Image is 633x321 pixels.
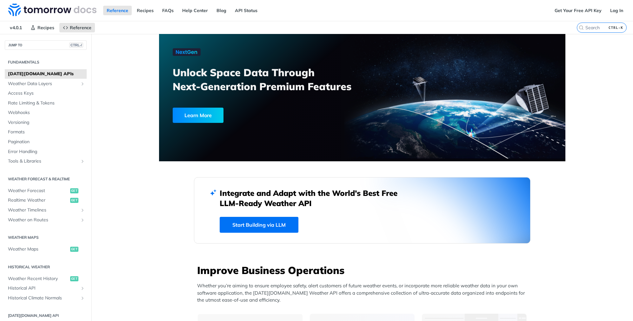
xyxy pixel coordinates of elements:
a: Weather Forecastget [5,186,87,196]
span: CTRL-/ [69,43,83,48]
button: Show subpages for Weather Timelines [80,208,85,213]
img: Tomorrow.io Weather API Docs [8,3,97,16]
a: Historical Climate NormalsShow subpages for Historical Climate Normals [5,293,87,303]
span: Error Handling [8,149,85,155]
a: Pagination [5,137,87,147]
h3: Unlock Space Data Through Next-Generation Premium Features [173,65,369,93]
h3: Improve Business Operations [197,263,530,277]
a: Help Center [179,6,211,15]
a: Get Your Free API Key [551,6,605,15]
a: [DATE][DOMAIN_NAME] APIs [5,69,87,79]
button: Show subpages for Weather on Routes [80,217,85,223]
h2: Weather Forecast & realtime [5,176,87,182]
a: API Status [231,6,261,15]
span: Webhooks [8,110,85,116]
a: Access Keys [5,89,87,98]
a: Realtime Weatherget [5,196,87,205]
span: Rate Limiting & Tokens [8,100,85,106]
a: Weather TimelinesShow subpages for Weather Timelines [5,205,87,215]
a: Log In [607,6,627,15]
span: Weather Maps [8,246,69,252]
span: Access Keys [8,90,85,97]
img: NextGen [173,48,201,56]
h2: Fundamentals [5,59,87,65]
span: Weather on Routes [8,217,78,223]
a: Recipes [27,23,58,32]
span: Weather Recent History [8,276,69,282]
span: Weather Timelines [8,207,78,213]
a: Start Building via LLM [220,217,298,233]
a: Weather Mapsget [5,244,87,254]
a: Tools & LibrariesShow subpages for Tools & Libraries [5,157,87,166]
h2: [DATE][DOMAIN_NAME] API [5,313,87,318]
span: Historical Climate Normals [8,295,78,301]
span: Pagination [8,139,85,145]
span: Weather Forecast [8,188,69,194]
div: Learn More [173,108,223,123]
a: Reference [103,6,132,15]
span: v4.0.1 [6,23,25,32]
a: Weather on RoutesShow subpages for Weather on Routes [5,215,87,225]
a: Blog [213,6,230,15]
kbd: CTRL-K [607,24,625,31]
button: JUMP TOCTRL-/ [5,40,87,50]
a: Weather Recent Historyget [5,274,87,284]
h2: Historical Weather [5,264,87,270]
a: Formats [5,127,87,137]
a: Historical APIShow subpages for Historical API [5,284,87,293]
span: Reference [70,25,91,30]
a: Versioning [5,118,87,127]
a: Reference [59,23,95,32]
span: Recipes [37,25,54,30]
a: Recipes [133,6,157,15]
svg: Search [579,25,584,30]
a: Weather Data LayersShow subpages for Weather Data Layers [5,79,87,89]
a: FAQs [159,6,177,15]
button: Show subpages for Historical API [80,286,85,291]
span: get [70,247,78,252]
span: Realtime Weather [8,197,69,204]
a: Webhooks [5,108,87,117]
span: get [70,198,78,203]
button: Show subpages for Weather Data Layers [80,81,85,86]
span: Weather Data Layers [8,81,78,87]
a: Learn More [173,108,330,123]
button: Show subpages for Tools & Libraries [80,159,85,164]
span: Formats [8,129,85,135]
span: get [70,188,78,193]
p: Whether you’re aiming to ensure employee safety, alert customers of future weather events, or inc... [197,282,530,304]
a: Rate Limiting & Tokens [5,98,87,108]
span: Tools & Libraries [8,158,78,164]
span: Historical API [8,285,78,291]
a: Error Handling [5,147,87,157]
span: get [70,276,78,281]
span: [DATE][DOMAIN_NAME] APIs [8,71,85,77]
h2: Weather Maps [5,235,87,240]
h2: Integrate and Adapt with the World’s Best Free LLM-Ready Weather API [220,188,407,208]
span: Versioning [8,119,85,126]
button: Show subpages for Historical Climate Normals [80,296,85,301]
